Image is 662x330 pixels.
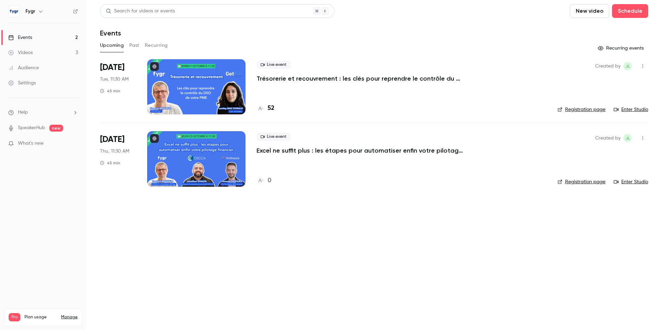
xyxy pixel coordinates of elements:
div: Events [8,34,32,41]
div: Videos [8,49,33,56]
h6: Fygr [26,8,35,15]
span: Julie le Blanc [623,62,632,70]
div: 45 min [100,160,120,166]
a: Enter Studio [614,178,648,185]
span: What's new [18,140,44,147]
span: Help [18,109,28,116]
span: [DATE] [100,62,124,73]
button: Past [129,40,139,51]
a: 0 [257,176,271,185]
span: Created by [595,134,621,142]
a: Enter Studio [614,106,648,113]
h1: Events [100,29,121,37]
div: Oct 7 Tue, 11:30 AM (Europe/Paris) [100,59,136,114]
button: Recurring events [595,43,648,54]
span: Julie le Blanc [623,134,632,142]
button: Upcoming [100,40,124,51]
a: 52 [257,104,274,113]
h4: 52 [268,104,274,113]
span: Live event [257,133,291,141]
div: Search for videos or events [106,8,175,15]
a: Registration page [558,106,605,113]
span: [DATE] [100,134,124,145]
img: Fygr [9,6,20,17]
span: Plan usage [24,314,57,320]
a: Excel ne suffit plus : les étapes pour automatiser enfin votre pilotage financier. [257,146,463,155]
a: Manage [61,314,78,320]
span: Live event [257,61,291,69]
button: Schedule [612,4,648,18]
span: Created by [595,62,621,70]
span: Jl [625,134,630,142]
span: Tue, 11:30 AM [100,76,129,83]
span: Jl [625,62,630,70]
a: Registration page [558,178,605,185]
iframe: Noticeable Trigger [70,141,78,147]
span: Thu, 11:30 AM [100,148,129,155]
a: Trésorerie et recouvrement : les clés pour reprendre le contrôle du DSO de votre PME [257,74,463,83]
li: help-dropdown-opener [8,109,78,116]
h4: 0 [268,176,271,185]
div: Audience [8,64,39,71]
a: SpeakerHub [18,124,45,132]
span: new [49,125,63,132]
button: Recurring [145,40,168,51]
div: Oct 23 Thu, 11:30 AM (Europe/Paris) [100,131,136,186]
span: Pro [9,313,20,321]
div: Settings [8,80,36,86]
button: New video [570,4,609,18]
div: 45 min [100,88,120,94]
